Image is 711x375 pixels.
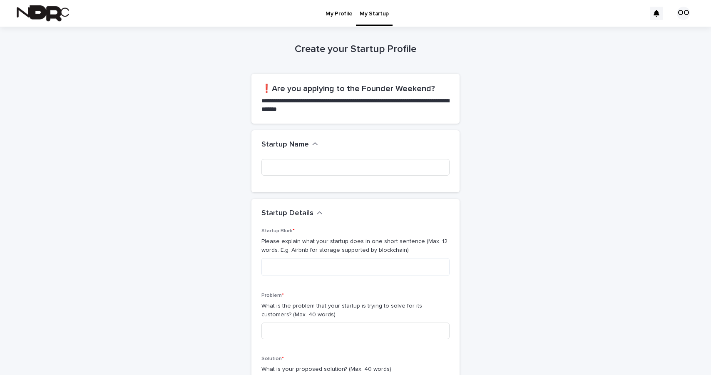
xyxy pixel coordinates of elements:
[261,209,313,218] h2: Startup Details
[261,140,309,149] h2: Startup Name
[261,140,318,149] button: Startup Name
[261,365,450,374] p: What is your proposed solution? (Max. 40 words)
[261,293,284,298] span: Problem
[261,228,295,233] span: Startup Blurb
[677,7,690,20] div: OO
[261,237,450,255] p: Please explain what your startup does in one short sentence (Max. 12 words. E.g. Airbnb for stora...
[261,302,450,319] p: What is the problem that your startup is trying to solve for its customers? (Max. 40 words)
[251,43,460,55] h1: Create your Startup Profile
[261,356,284,361] span: Solution
[17,5,69,22] img: fPh53EbzTSOZ76wyQ5GQ
[261,84,450,94] h2: ❗Are you applying to the Founder Weekend?
[261,209,323,218] button: Startup Details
